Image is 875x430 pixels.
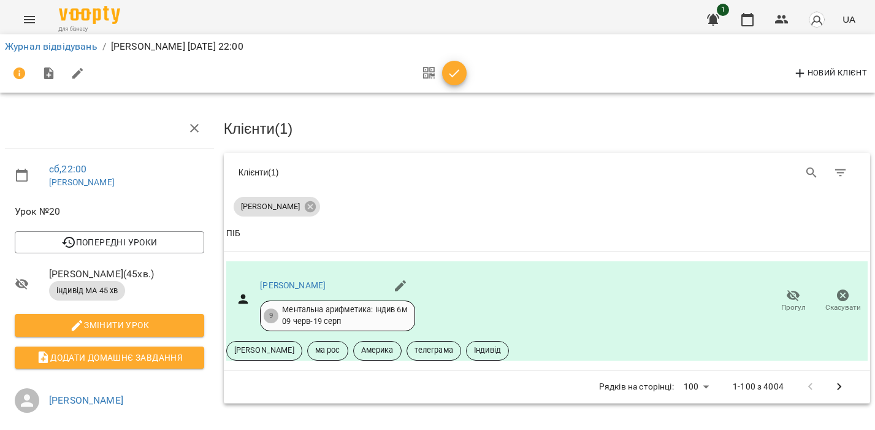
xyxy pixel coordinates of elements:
[808,68,867,77] font: Новий клієнт
[224,120,275,137] font: Клієнти
[269,311,273,320] font: 9
[59,26,88,32] font: Для бізнесу
[790,64,870,83] button: Новий клієнт
[721,5,725,13] font: 1
[239,167,269,177] font: Клієнти
[684,382,698,391] font: 100
[84,320,149,330] font: Змінити урок
[280,120,288,137] font: 1
[825,303,861,312] font: Скасувати
[226,226,240,241] div: Сортувати
[61,163,86,175] font: 22:00
[797,158,827,188] button: Пошук
[808,11,825,28] img: avatar_s.png
[15,347,204,369] button: Додати домашнє завдання
[268,167,271,177] font: (
[15,231,204,253] button: Попередні уроки
[123,268,126,280] font: (
[49,177,115,187] font: [PERSON_NAME]
[15,5,44,34] button: Меню
[226,226,868,241] span: ПІБ
[50,353,183,363] font: Додати домашнє завдання
[768,284,818,318] button: Прогул
[825,372,854,402] button: Наступна сторінка
[415,345,453,355] font: телеграма
[49,268,123,280] font: [PERSON_NAME]
[282,317,310,326] font: 09 черв
[111,40,185,52] font: [PERSON_NAME]
[818,284,868,318] button: Скасувати
[126,268,137,280] font: 45
[15,205,60,217] font: Урок №20
[234,197,320,217] div: [PERSON_NAME]
[282,305,407,314] font: Ментальна арифметика: Індив 6м
[260,280,326,290] a: [PERSON_NAME]
[361,345,394,355] font: Америка
[276,167,279,177] font: )
[49,394,123,406] a: [PERSON_NAME]
[599,382,674,391] font: Рядків на сторінці:
[315,345,340,355] font: ма рос
[226,228,240,238] font: ПІБ
[5,39,870,54] nav: хлібні крихти
[188,40,243,52] font: [DATE] 22:00
[56,286,118,295] font: індивід МА 45 хв
[151,268,154,280] font: )
[313,317,342,326] font: 19 серп
[241,202,300,211] font: [PERSON_NAME]
[733,382,784,391] font: 1-100 з 4004
[826,158,855,188] button: Фільтр
[59,163,61,175] font: ,
[271,167,276,177] font: 1
[137,268,150,280] font: хв.
[59,6,120,24] img: Логотип Voopty
[5,40,97,52] a: Журнал відвідувань
[288,120,292,137] font: )
[224,153,870,192] div: Панель інструментів таблиці
[49,163,59,175] font: сб
[76,237,158,247] font: Попередні уроки
[838,8,860,31] button: UA
[234,345,294,355] font: [PERSON_NAME]
[102,40,106,52] font: /
[310,317,313,326] font: -
[679,378,713,396] div: 100
[781,303,806,312] font: Прогул
[843,14,855,25] font: UA
[15,314,204,336] button: Змінити урок
[275,120,280,137] font: (
[474,345,501,355] font: Індивід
